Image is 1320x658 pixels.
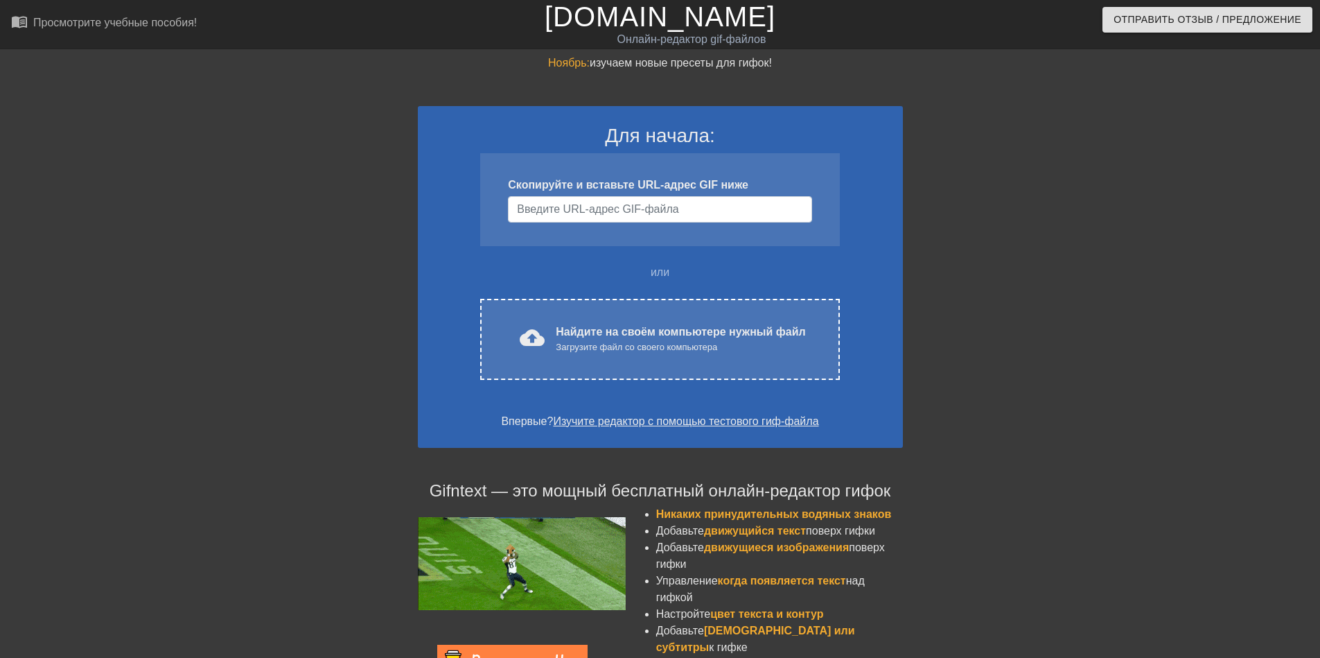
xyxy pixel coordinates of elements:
[656,525,704,537] ya-tr-span: Добавьте
[709,641,747,653] ya-tr-span: к гифке
[556,326,805,338] ya-tr-span: Найдите на своём компьютере нужный файл
[710,608,823,620] ya-tr-span: цвет текста и контур
[718,575,846,587] ya-tr-span: когда появляется текст
[33,17,197,28] ya-tr-span: Просмотрите учебные пособия!
[656,508,892,520] ya-tr-span: Никаких принудительных водяных знаков
[545,1,775,32] a: [DOMAIN_NAME]
[418,517,626,610] img: football_small.gif
[556,342,717,352] ya-tr-span: Загрузите файл со своего компьютера
[520,325,652,350] ya-tr-span: cloud_upload загрузить
[656,608,711,620] ya-tr-span: Настройте
[704,542,849,553] ya-tr-span: движущиеся изображения
[656,542,704,553] ya-tr-span: Добавьте
[11,13,112,30] ya-tr-span: menu_book_бук меню
[590,57,772,69] ya-tr-span: изучаем новые пресеты для гифок!
[656,625,704,637] ya-tr-span: Добавьте
[11,13,197,35] a: Просмотрите учебные пособия!
[430,481,891,500] ya-tr-span: Gifntext — это мощный бесплатный онлайн-редактор гифок
[704,525,806,537] ya-tr-span: движущийся текст
[656,575,865,603] ya-tr-span: над гифкой
[1102,7,1312,33] button: Отправить Отзыв / Предложение
[605,125,715,146] ya-tr-span: Для начала:
[1114,11,1301,28] ya-tr-span: Отправить Отзыв / Предложение
[501,415,553,427] ya-tr-span: Впервые?
[617,33,766,45] ya-tr-span: Онлайн-редактор gif-файлов
[508,196,811,223] input: Имя пользователя
[656,575,718,587] ya-tr-span: Управление
[508,179,748,191] ya-tr-span: Скопируйте и вставьте URL-адрес GIF ниже
[548,57,590,69] ya-tr-span: Ноябрь:
[656,625,855,653] ya-tr-span: [DEMOGRAPHIC_DATA] или субтитры
[806,525,875,537] ya-tr-span: поверх гифки
[553,415,818,427] a: Изучите редактор с помощью тестового гиф-файла
[651,266,669,278] ya-tr-span: или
